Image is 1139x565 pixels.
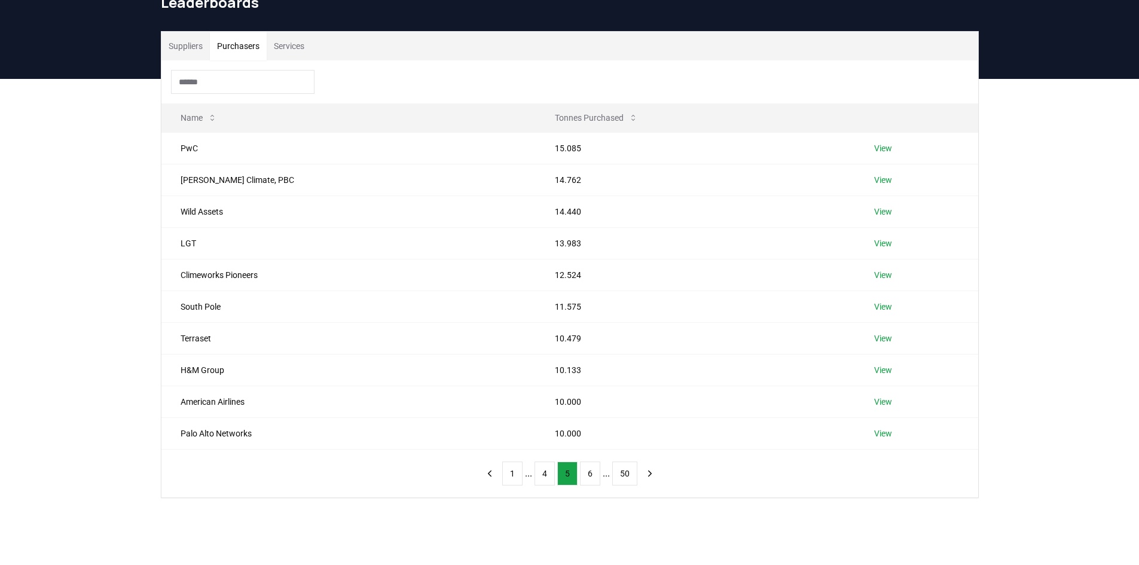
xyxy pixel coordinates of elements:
[535,462,555,485] button: 4
[161,132,536,164] td: PwC
[557,462,578,485] button: 5
[874,427,892,439] a: View
[536,322,855,354] td: 10.479
[525,466,532,481] li: ...
[161,32,210,60] button: Suppliers
[171,106,227,130] button: Name
[267,32,312,60] button: Services
[545,106,648,130] button: Tonnes Purchased
[161,386,536,417] td: American Airlines
[536,354,855,386] td: 10.133
[161,196,536,227] td: Wild Assets
[536,164,855,196] td: 14.762
[874,396,892,408] a: View
[874,364,892,376] a: View
[874,237,892,249] a: View
[536,227,855,259] td: 13.983
[536,196,855,227] td: 14.440
[874,301,892,313] a: View
[874,206,892,218] a: View
[161,291,536,322] td: South Pole
[161,417,536,449] td: Palo Alto Networks
[161,259,536,291] td: Climeworks Pioneers
[874,269,892,281] a: View
[603,466,610,481] li: ...
[640,462,660,485] button: next page
[161,354,536,386] td: H&M Group
[580,462,600,485] button: 6
[536,291,855,322] td: 11.575
[502,462,523,485] button: 1
[536,132,855,164] td: 15.085
[612,462,637,485] button: 50
[874,174,892,186] a: View
[536,386,855,417] td: 10.000
[874,142,892,154] a: View
[536,417,855,449] td: 10.000
[536,259,855,291] td: 12.524
[480,462,500,485] button: previous page
[161,164,536,196] td: [PERSON_NAME] Climate, PBC
[161,227,536,259] td: LGT
[874,332,892,344] a: View
[161,322,536,354] td: Terraset
[210,32,267,60] button: Purchasers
